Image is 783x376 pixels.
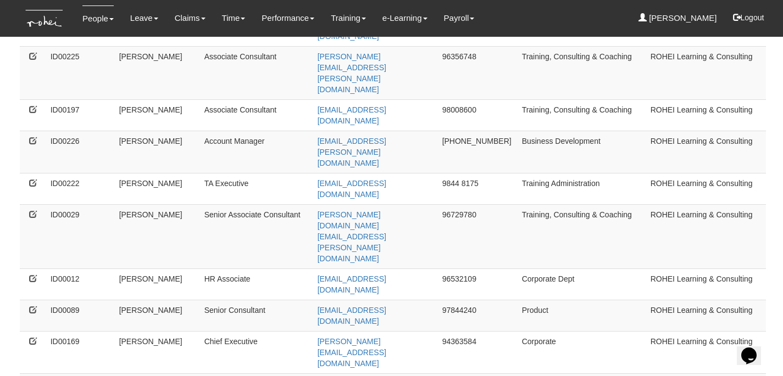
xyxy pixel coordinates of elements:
[646,46,766,99] td: ROHEI Learning & Consulting
[646,99,766,131] td: ROHEI Learning & Consulting
[518,204,646,268] td: Training, Consulting & Coaching
[115,268,200,300] td: [PERSON_NAME]
[438,268,518,300] td: 96532109
[444,5,475,31] a: Payroll
[318,337,386,368] a: [PERSON_NAME][EMAIL_ADDRESS][DOMAIN_NAME]
[518,99,646,131] td: Training, Consulting & Coaching
[646,300,766,331] td: ROHEI Learning & Consulting
[115,204,200,268] td: [PERSON_NAME]
[737,332,772,365] iframe: chat widget
[518,268,646,300] td: Corporate Dept
[518,173,646,204] td: Training Administration
[646,173,766,204] td: ROHEI Learning & Consulting
[82,5,114,31] a: People
[725,4,772,31] button: Logout
[46,131,115,173] td: ID00226
[318,210,386,263] a: [PERSON_NAME][DOMAIN_NAME][EMAIL_ADDRESS][PERSON_NAME][DOMAIN_NAME]
[318,274,386,294] a: [EMAIL_ADDRESS][DOMAIN_NAME]
[438,46,518,99] td: 96356748
[46,46,115,99] td: ID00225
[518,300,646,331] td: Product
[46,331,115,373] td: ID00169
[318,105,386,125] a: [EMAIL_ADDRESS][DOMAIN_NAME]
[438,331,518,373] td: 94363584
[175,5,206,31] a: Claims
[46,300,115,331] td: ID00089
[115,300,200,331] td: [PERSON_NAME]
[130,5,158,31] a: Leave
[46,268,115,300] td: ID00012
[200,173,313,204] td: TA Executive
[382,5,427,31] a: e-Learning
[318,179,386,199] a: [EMAIL_ADDRESS][DOMAIN_NAME]
[115,331,200,373] td: [PERSON_NAME]
[318,52,386,94] a: [PERSON_NAME][EMAIL_ADDRESS][PERSON_NAME][DOMAIN_NAME]
[646,131,766,173] td: ROHEI Learning & Consulting
[438,204,518,268] td: 96729780
[115,99,200,131] td: [PERSON_NAME]
[222,5,246,31] a: Time
[200,46,313,99] td: Associate Consultant
[438,99,518,131] td: 98008600
[646,331,766,373] td: ROHEI Learning & Consulting
[318,306,386,326] a: [EMAIL_ADDRESS][DOMAIN_NAME]
[115,131,200,173] td: [PERSON_NAME]
[518,331,646,373] td: Corporate
[46,99,115,131] td: ID00197
[518,131,646,173] td: Business Development
[646,268,766,300] td: ROHEI Learning & Consulting
[200,99,313,131] td: Associate Consultant
[200,204,313,268] td: Senior Associate Consultant
[200,300,313,331] td: Senior Consultant
[638,5,717,31] a: [PERSON_NAME]
[318,10,386,41] a: [PERSON_NAME][EMAIL_ADDRESS][DOMAIN_NAME]
[318,137,386,167] a: [EMAIL_ADDRESS][PERSON_NAME][DOMAIN_NAME]
[46,173,115,204] td: ID00222
[200,131,313,173] td: Account Manager
[438,300,518,331] td: 97844240
[331,5,366,31] a: Training
[646,204,766,268] td: ROHEI Learning & Consulting
[438,173,518,204] td: 9844 8175
[438,131,518,173] td: [PHONE_NUMBER]
[115,173,200,204] td: [PERSON_NAME]
[115,46,200,99] td: [PERSON_NAME]
[518,46,646,99] td: Training, Consulting & Coaching
[200,331,313,373] td: Chief Executive
[262,5,314,31] a: Performance
[200,268,313,300] td: HR Associate
[46,204,115,268] td: ID00029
